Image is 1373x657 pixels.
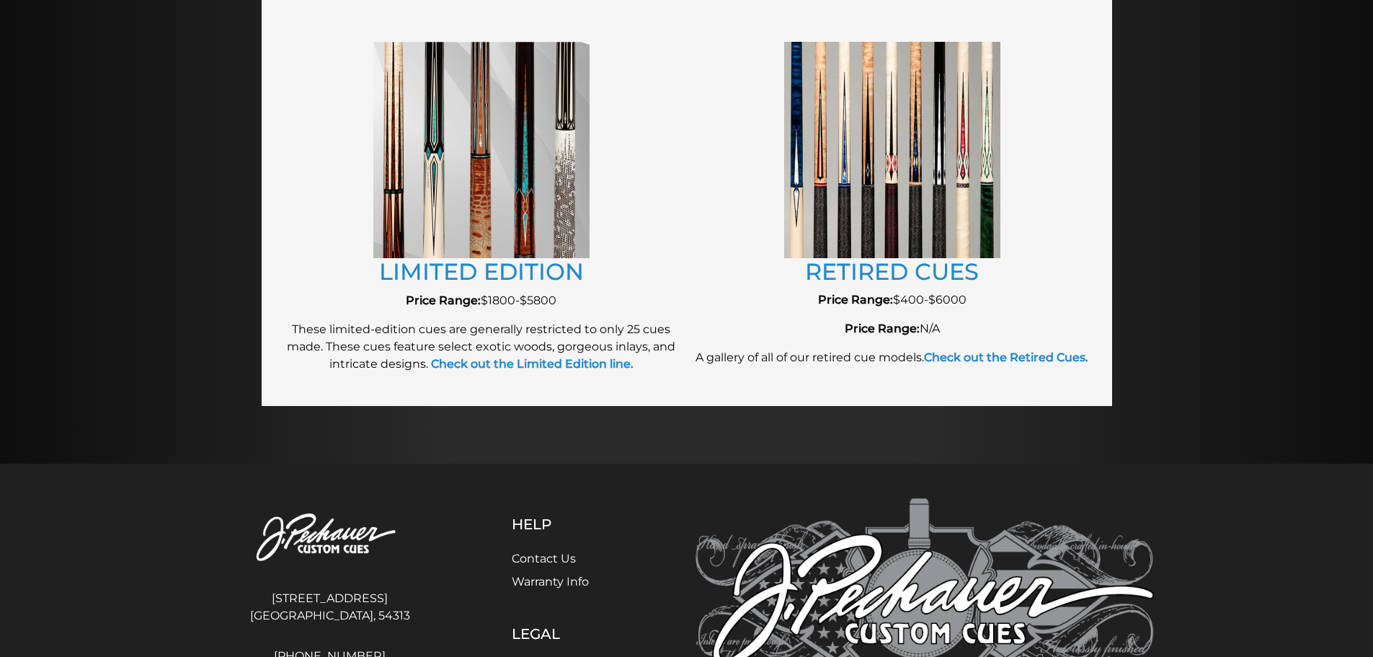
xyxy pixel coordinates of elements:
strong: Price Range: [845,322,920,335]
a: Check out the Limited Edition line. [428,357,634,371]
strong: Price Range: [818,293,893,307]
p: These limited-edition cues are generally restricted to only 25 cues made. These cues feature sele... [283,321,680,373]
strong: Check out the Limited Edition line. [431,357,634,371]
a: Warranty Info [512,575,589,588]
a: Check out the Retired Cues. [924,350,1088,364]
img: Pechauer Custom Cues [220,498,440,578]
p: $1800-$5800 [283,292,680,309]
p: N/A [694,320,1090,338]
h5: Help [512,516,623,533]
p: $400-$6000 [694,291,1090,309]
a: LIMITED EDITION [379,257,584,286]
a: Contact Us [512,552,576,565]
strong: Price Range: [406,294,481,307]
address: [STREET_ADDRESS] [GEOGRAPHIC_DATA], 54313 [220,584,440,630]
a: RETIRED CUES [805,257,979,286]
p: A gallery of all of our retired cue models. [694,349,1090,366]
h5: Legal [512,625,623,643]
